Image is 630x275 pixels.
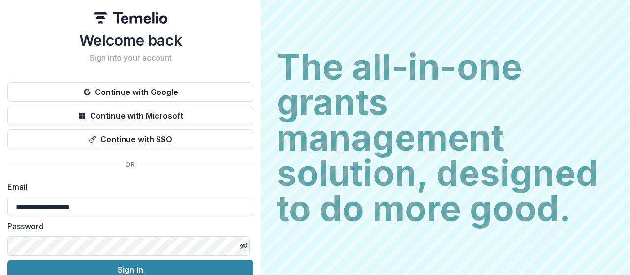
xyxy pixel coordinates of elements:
[7,82,253,102] button: Continue with Google
[7,181,248,193] label: Email
[7,220,248,232] label: Password
[7,31,253,49] h1: Welcome back
[7,106,253,125] button: Continue with Microsoft
[94,12,167,24] img: Temelio
[236,238,252,254] button: Toggle password visibility
[7,129,253,149] button: Continue with SSO
[7,53,253,62] h2: Sign into your account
